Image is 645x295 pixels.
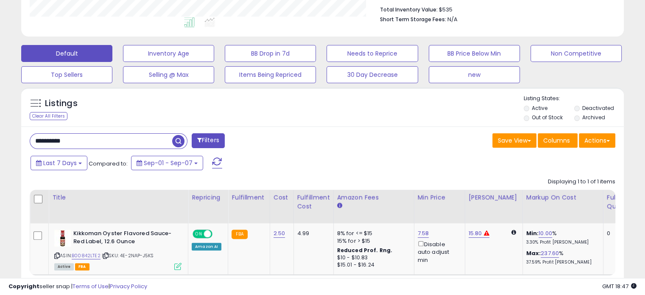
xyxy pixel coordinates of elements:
[297,193,330,211] div: Fulfillment Cost
[123,45,214,62] button: Inventory Age
[337,261,408,269] div: $15.01 - $16.24
[538,133,578,148] button: Columns
[337,237,408,245] div: 15% for > $15
[337,193,410,202] div: Amazon Fees
[418,193,461,202] div: Min Price
[73,282,109,290] a: Terms of Use
[211,230,225,238] span: OFF
[541,249,559,258] a: 237.60
[526,250,597,265] div: %
[54,230,181,269] div: ASIN:
[297,230,327,237] div: 4.99
[524,95,624,103] p: Listing States:
[337,230,408,237] div: 8% for <= $15
[89,160,128,168] span: Compared to:
[52,193,184,202] div: Title
[492,133,536,148] button: Save View
[429,45,520,62] button: BB Price Below Min
[8,283,147,291] div: seller snap | |
[380,4,609,14] li: $535
[8,282,39,290] strong: Copyright
[274,229,285,238] a: 2.50
[582,114,605,121] label: Archived
[337,254,408,261] div: $10 - $10.83
[192,133,225,148] button: Filters
[232,193,266,202] div: Fulfillment
[526,249,541,257] b: Max:
[582,104,614,112] label: Deactivated
[418,239,458,264] div: Disable auto adjust min
[123,66,214,83] button: Selling @ Max
[43,159,77,167] span: Last 7 Days
[225,66,316,83] button: Items Being Repriced
[418,229,429,238] a: 7.58
[274,193,290,202] div: Cost
[54,230,71,247] img: 41RmywSs4HL._SL40_.jpg
[75,263,89,270] span: FBA
[144,159,193,167] span: Sep-01 - Sep-07
[539,229,552,238] a: 10.00
[607,193,636,211] div: Fulfillable Quantity
[526,259,597,265] p: 37.59% Profit [PERSON_NAME]
[72,252,101,259] a: B00842LTE2
[543,136,570,145] span: Columns
[192,243,221,250] div: Amazon AI
[522,190,603,223] th: The percentage added to the cost of goods (COGS) that forms the calculator for Min & Max prices.
[579,133,615,148] button: Actions
[337,202,342,210] small: Amazon Fees.
[45,98,78,110] h5: Listings
[526,230,597,245] div: %
[21,66,112,83] button: Top Sellers
[607,230,633,237] div: 0
[337,247,393,254] b: Reduced Prof. Rng.
[380,16,446,23] b: Short Term Storage Fees:
[447,15,458,23] span: N/A
[31,156,87,170] button: Last 7 Days
[602,282,637,290] span: 2025-09-15 18:47 GMT
[380,6,438,13] b: Total Inventory Value:
[21,45,112,62] button: Default
[225,45,316,62] button: BB Drop in 7d
[469,193,519,202] div: [PERSON_NAME]
[531,45,622,62] button: Non Competitive
[548,178,615,186] div: Displaying 1 to 1 of 1 items
[193,230,204,238] span: ON
[327,45,418,62] button: Needs to Reprice
[102,252,154,259] span: | SKU: 4E-2NAP-J5KS
[526,239,597,245] p: 3.30% Profit [PERSON_NAME]
[532,114,563,121] label: Out of Stock
[532,104,547,112] label: Active
[192,193,224,202] div: Repricing
[469,229,482,238] a: 15.80
[526,229,539,237] b: Min:
[110,282,147,290] a: Privacy Policy
[327,66,418,83] button: 30 Day Decrease
[429,66,520,83] button: new
[73,230,176,247] b: Kikkoman Oyster Flavored Sauce-Red Label, 12.6 Ounce
[54,263,74,270] span: All listings currently available for purchase on Amazon
[131,156,203,170] button: Sep-01 - Sep-07
[526,193,600,202] div: Markup on Cost
[232,230,247,239] small: FBA
[30,112,67,120] div: Clear All Filters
